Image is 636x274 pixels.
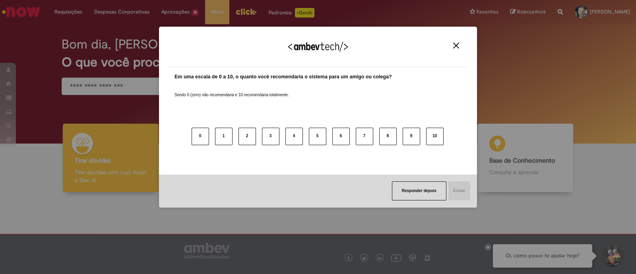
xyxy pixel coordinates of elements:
button: 1 [215,128,233,145]
img: Close [453,43,459,49]
label: Em uma escala de 0 a 10, o quanto você recomendaria o sistema para um amigo ou colega? [175,73,392,81]
button: 3 [262,128,279,145]
button: 4 [285,128,303,145]
label: Sendo 0 (zero) não recomendaria e 10 recomendaria totalmente. [175,83,289,98]
button: 9 [403,128,420,145]
img: Logo Ambevtech [288,42,348,52]
button: 5 [309,128,326,145]
button: Close [451,42,461,49]
button: Responder depois [392,181,446,200]
button: 0 [192,128,209,145]
button: 6 [332,128,350,145]
button: 7 [356,128,373,145]
button: 10 [426,128,444,145]
button: 2 [238,128,256,145]
button: 8 [379,128,397,145]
